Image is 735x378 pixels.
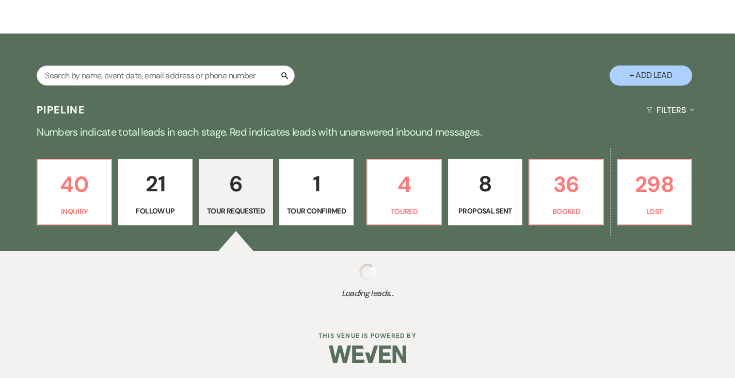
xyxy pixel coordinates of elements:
p: Proposal Sent [455,205,516,217]
img: loading spinner [359,264,376,280]
p: Tour Requested [205,205,266,217]
a: 40Inquiry [37,159,112,226]
span: Loading leads... [37,287,698,300]
p: 298 [624,167,685,202]
p: 4 [374,167,435,202]
a: 298Lost [617,159,692,226]
img: Weven Logo [329,336,406,372]
button: + Add Lead [610,65,692,86]
a: 21Follow Up [118,159,193,226]
button: Filters [642,96,698,124]
a: 4Toured [366,159,442,226]
a: 1Tour Confirmed [279,159,354,226]
p: 21 [125,167,186,201]
p: Toured [374,206,435,217]
a: 6Tour Requested [199,159,273,226]
a: 8Proposal Sent [448,159,522,226]
p: Booked [536,206,597,217]
p: Lost [624,206,685,217]
h3: Pipeline [37,103,85,117]
input: Search by name, event date, email address or phone number [37,65,295,86]
p: 40 [44,167,105,202]
p: Inquiry [44,206,105,217]
p: 8 [455,167,516,201]
a: 36Booked [529,159,604,226]
p: 36 [536,167,597,202]
p: Follow Up [125,205,186,217]
p: 6 [205,167,266,201]
p: 1 [286,167,347,201]
p: Tour Confirmed [286,205,347,217]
